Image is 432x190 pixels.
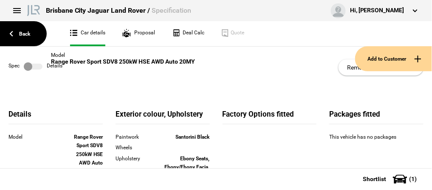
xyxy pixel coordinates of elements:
div: Wheels [116,143,153,152]
div: Paintwork [116,133,153,141]
a: Car details [70,21,105,46]
div: Brisbane City Jaguar Land Rover / [46,6,192,15]
button: Add to Customer [355,46,432,71]
strong: Ebony Seats, Ebony/Ebony Facia, Ebony Headlining [165,156,210,179]
button: Shortlist(1) [350,168,432,190]
span: Specification [152,6,192,14]
div: Upholstery [116,154,153,163]
div: Packages fitted [329,109,424,124]
span: ( 1 ) [409,176,417,182]
div: Exterior colour, Upholstery [116,109,210,124]
strong: Santorini Black [176,134,210,140]
span: Shortlist [363,176,387,182]
div: Factory Options fitted [223,109,317,124]
div: Details [8,109,103,124]
div: This vehicle has no packages [329,133,424,150]
strong: Range Rover Sport SDV8 250kW HSE AWD Auto 20MY [74,134,103,175]
div: Range Rover Sport SDV8 250kW HSE AWD Auto 20MY [51,58,195,65]
button: Remove from Shortlist [339,59,424,75]
div: Hi, [PERSON_NAME] [350,6,404,15]
img: landrover.png [25,3,42,16]
div: Model [51,52,195,58]
a: Proposal [122,21,155,46]
div: Model [8,133,65,141]
a: Deal Calc [172,21,204,46]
